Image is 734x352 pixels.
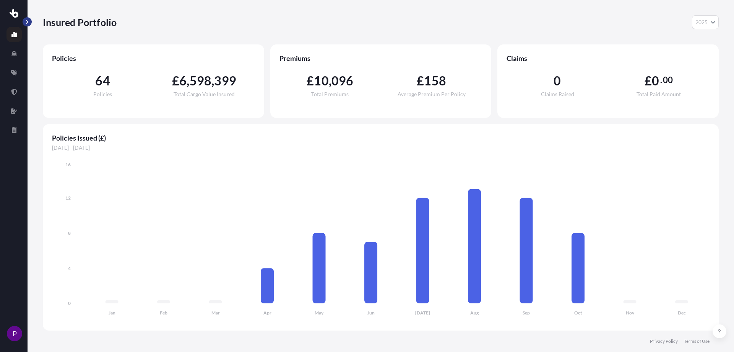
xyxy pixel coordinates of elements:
span: 0 [554,75,561,87]
tspan: Feb [160,310,167,316]
span: Average Premium Per Policy [398,92,466,97]
span: £ [645,75,652,87]
tspan: Oct [574,310,582,316]
span: 6 [179,75,187,87]
span: Policies [93,92,112,97]
span: [DATE] - [DATE] [52,144,710,152]
span: Total Cargo Value Insured [174,92,235,97]
span: Policies Issued (£) [52,133,710,142]
span: , [211,75,214,87]
tspan: [DATE] [415,310,430,316]
span: 598 [190,75,212,87]
tspan: Apr [263,310,271,316]
tspan: Mar [211,310,220,316]
p: Insured Portfolio [43,16,117,28]
span: 00 [663,77,673,83]
tspan: Aug [470,310,479,316]
a: Privacy Policy [650,338,678,344]
button: Year Selector [692,15,719,29]
tspan: 16 [65,162,71,167]
span: £ [417,75,424,87]
span: 158 [424,75,446,87]
span: Claims [507,54,710,63]
span: , [329,75,331,87]
span: P [13,330,17,337]
tspan: 8 [68,230,71,236]
tspan: Jun [367,310,375,316]
tspan: Dec [678,310,686,316]
span: 0 [652,75,659,87]
span: Premiums [279,54,482,63]
tspan: 0 [68,300,71,306]
span: 399 [214,75,236,87]
tspan: 12 [65,195,71,201]
span: 2025 [695,18,708,26]
tspan: Nov [626,310,635,316]
tspan: 4 [68,265,71,271]
tspan: May [315,310,324,316]
span: £ [307,75,314,87]
span: Claims Raised [541,92,574,97]
span: , [187,75,189,87]
span: 10 [314,75,328,87]
span: . [660,77,662,83]
span: Total Paid Amount [637,92,681,97]
span: £ [172,75,179,87]
span: 096 [331,75,354,87]
span: Policies [52,54,255,63]
tspan: Sep [523,310,530,316]
span: 64 [95,75,110,87]
tspan: Jan [109,310,115,316]
span: Total Premiums [311,92,349,97]
a: Terms of Use [684,338,710,344]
